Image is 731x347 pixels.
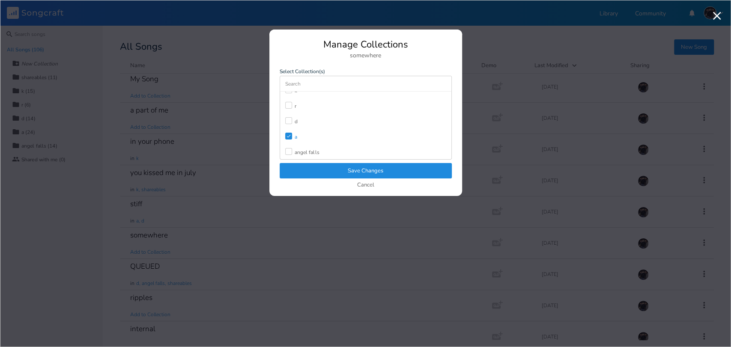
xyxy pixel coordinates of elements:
[280,40,452,49] div: Manage Collections
[295,88,297,93] div: k
[295,119,298,124] div: d
[295,134,297,139] div: a
[357,182,374,189] button: Cancel
[280,76,451,92] input: Search
[280,69,452,74] label: Select Collection(s)
[280,53,452,59] div: somewhere
[295,150,319,155] div: angel falls
[280,163,452,178] button: Save Changes
[295,104,296,109] div: r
